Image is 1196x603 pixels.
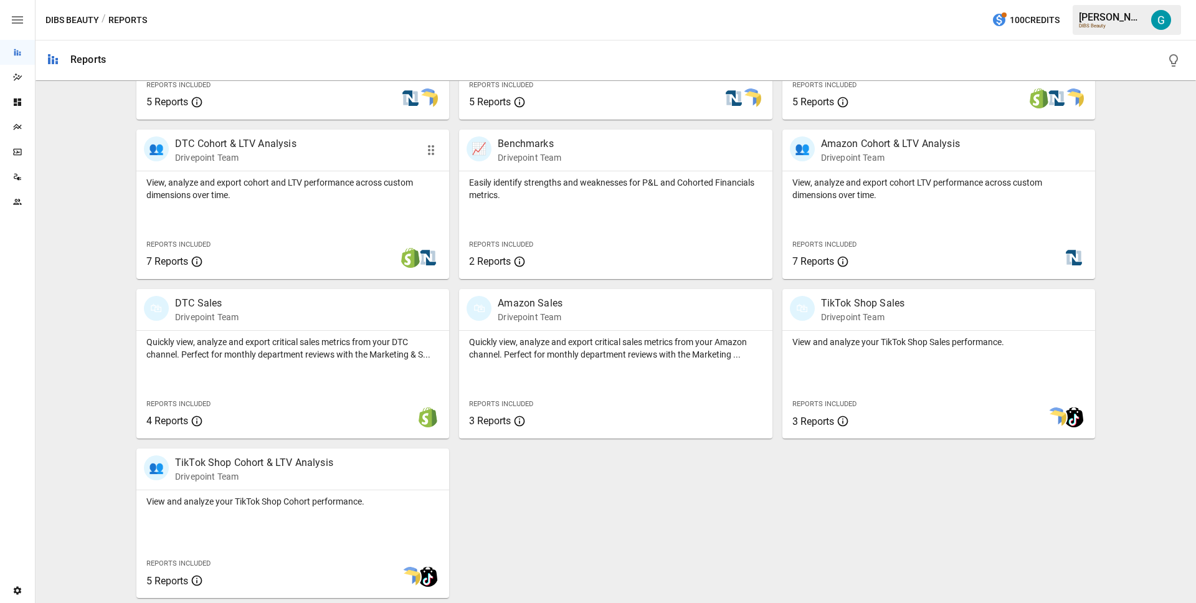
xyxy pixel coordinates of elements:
img: tiktok [418,567,438,587]
div: 🛍 [144,296,169,321]
img: netsuite [724,88,744,108]
p: TikTok Shop Sales [821,296,905,311]
span: Reports Included [792,81,857,89]
p: Amazon Cohort & LTV Analysis [821,136,960,151]
p: View and analyze your TikTok Shop Cohort performance. [146,495,439,508]
span: Reports Included [469,400,533,408]
img: smart model [401,567,420,587]
p: Drivepoint Team [821,151,960,164]
img: smart model [741,88,761,108]
span: Reports Included [146,400,211,408]
img: shopify [418,407,438,427]
img: netsuite [418,248,438,268]
span: 5 Reports [146,96,188,108]
div: 🛍 [467,296,491,321]
p: View, analyze and export cohort LTV performance across custom dimensions over time. [792,176,1085,201]
img: smart model [1064,88,1084,108]
span: 5 Reports [146,575,188,587]
p: Drivepoint Team [821,311,905,323]
img: smart model [418,88,438,108]
img: smart model [1046,407,1066,427]
button: Gavin Acres [1144,2,1179,37]
p: DTC Cohort & LTV Analysis [175,136,297,151]
div: DIBS Beauty [1079,23,1144,29]
span: 5 Reports [469,96,511,108]
button: DIBS Beauty [45,12,99,28]
span: 3 Reports [469,415,511,427]
span: 5 Reports [792,96,834,108]
span: Reports Included [146,240,211,249]
img: netsuite [1064,248,1084,268]
p: Drivepoint Team [498,151,561,164]
div: [PERSON_NAME] [1079,11,1144,23]
span: Reports Included [146,559,211,567]
span: Reports Included [469,81,533,89]
div: 🛍 [790,296,815,321]
img: netsuite [401,88,420,108]
span: 2 Reports [469,255,511,267]
p: Quickly view, analyze and export critical sales metrics from your Amazon channel. Perfect for mon... [469,336,762,361]
img: tiktok [1064,407,1084,427]
div: 👥 [790,136,815,161]
span: 7 Reports [146,255,188,267]
div: 👥 [144,136,169,161]
img: netsuite [1046,88,1066,108]
p: Easily identify strengths and weaknesses for P&L and Cohorted Financials metrics. [469,176,762,201]
p: DTC Sales [175,296,239,311]
p: Amazon Sales [498,296,562,311]
p: Drivepoint Team [175,311,239,323]
p: TikTok Shop Cohort & LTV Analysis [175,455,333,470]
p: View and analyze your TikTok Shop Sales performance. [792,336,1085,348]
img: shopify [401,248,420,268]
p: Drivepoint Team [498,311,562,323]
p: View, analyze and export cohort and LTV performance across custom dimensions over time. [146,176,439,201]
p: Quickly view, analyze and export critical sales metrics from your DTC channel. Perfect for monthl... [146,336,439,361]
span: 7 Reports [792,255,834,267]
div: 👥 [144,455,169,480]
span: Reports Included [792,240,857,249]
div: / [102,12,106,28]
div: Reports [70,54,106,65]
p: Drivepoint Team [175,470,333,483]
span: Reports Included [146,81,211,89]
span: Reports Included [792,400,857,408]
p: Benchmarks [498,136,561,151]
span: Reports Included [469,240,533,249]
span: 100 Credits [1010,12,1060,28]
button: 100Credits [987,9,1065,32]
div: 📈 [467,136,491,161]
p: Drivepoint Team [175,151,297,164]
img: shopify [1029,88,1049,108]
span: 3 Reports [792,415,834,427]
img: Gavin Acres [1151,10,1171,30]
span: 4 Reports [146,415,188,427]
